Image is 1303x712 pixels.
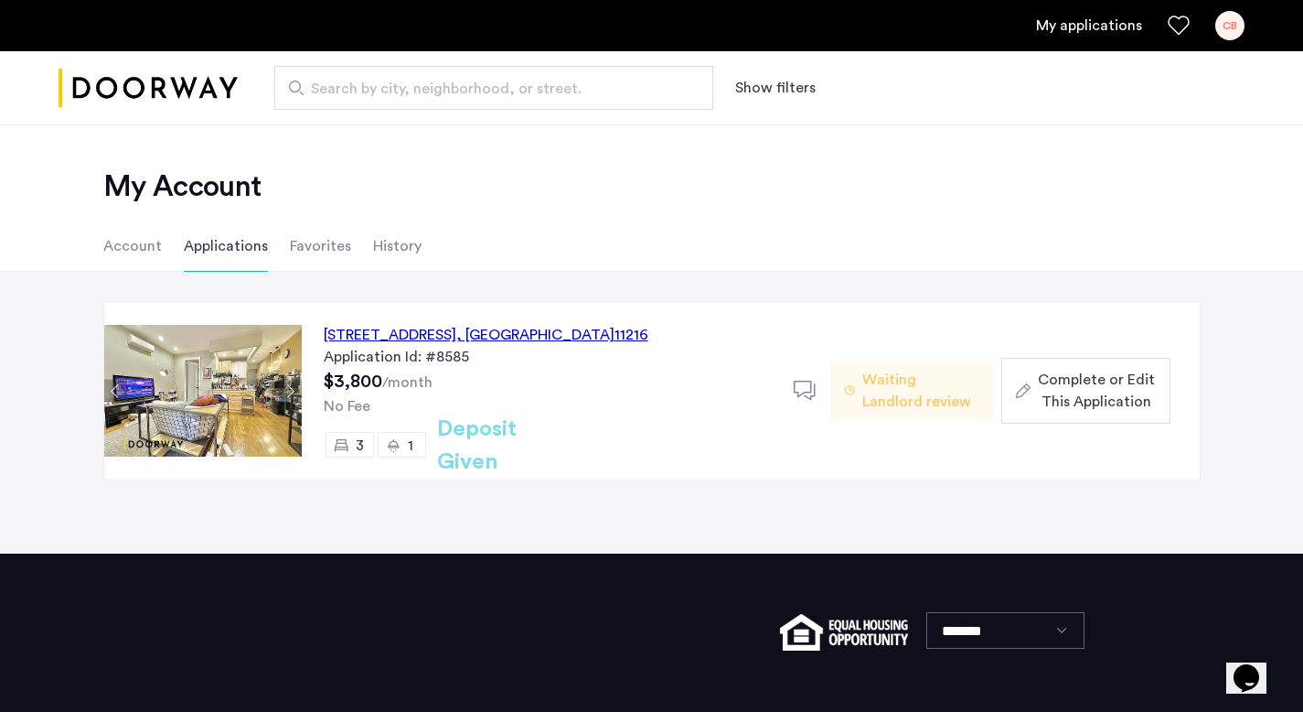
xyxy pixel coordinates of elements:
[1168,15,1190,37] a: Favorites
[408,438,413,453] span: 1
[184,221,268,272] li: Applications
[437,413,582,479] h2: Deposit Given
[104,325,302,457] img: Apartment photo
[926,612,1084,649] select: Language select
[1001,358,1169,424] button: button
[456,328,614,342] span: , [GEOGRAPHIC_DATA]
[373,221,422,272] li: History
[274,66,713,110] input: Apartment Search
[103,168,1201,205] h2: My Account
[59,54,238,123] a: Cazamio logo
[324,399,370,414] span: No Fee
[382,375,433,390] sub: /month
[324,346,772,368] div: Application Id: #8585
[324,372,382,391] span: $3,800
[279,380,302,403] button: Next apartment
[356,438,364,453] span: 3
[1038,369,1155,413] span: Complete or Edit This Application
[1215,11,1244,40] div: CB
[59,54,238,123] img: logo
[862,369,979,413] span: Waiting Landlord review
[311,78,662,100] span: Search by city, neighborhood, or street.
[104,380,127,403] button: Previous apartment
[1226,639,1285,694] iframe: chat widget
[1036,15,1142,37] a: My application
[290,221,351,272] li: Favorites
[735,77,816,99] button: Show or hide filters
[324,324,648,346] div: [STREET_ADDRESS] 11216
[780,614,907,651] img: equal-housing.png
[103,221,162,272] li: Account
